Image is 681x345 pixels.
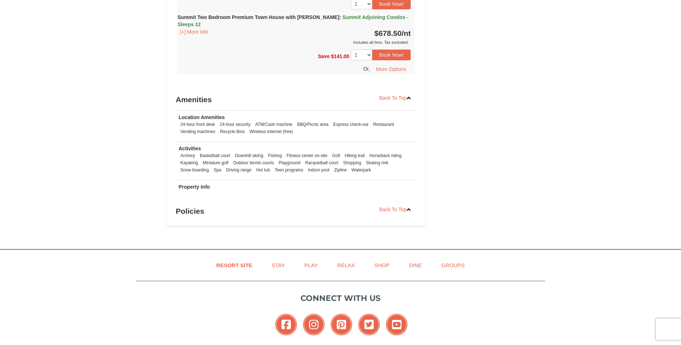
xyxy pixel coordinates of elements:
strong: Property Info [179,184,210,190]
li: Downhill skiing [233,152,265,159]
li: Indoor pool [306,166,331,174]
span: $141.00 [331,53,349,59]
li: Kayaking [179,159,200,166]
a: Resort Site [207,257,261,273]
li: Horseback riding [368,152,403,159]
div: Includes all fees. Tax excluded. [178,39,411,46]
li: Recycle Bins [218,128,247,135]
li: Racquetball court [303,159,340,166]
li: Fitness center on-site [285,152,329,159]
li: Vending machines [179,128,217,135]
a: Back To Top [375,204,416,215]
span: /nt [402,29,411,37]
h3: Policies [176,204,416,218]
li: Hot tub [255,166,272,174]
li: Wireless Internet (free) [248,128,295,135]
li: ATM/Cash machine [253,121,294,128]
strong: Activities [179,146,201,151]
span: : [339,14,341,20]
button: [+] More Info [178,28,211,36]
li: Golf [330,152,342,159]
li: Archery [179,152,197,159]
li: Teen programs [273,166,305,174]
a: Relax [328,257,364,273]
p: Connect with us [136,292,545,304]
a: Play [295,257,327,273]
li: Express check-out [331,121,370,128]
h3: Amenities [176,93,416,107]
li: Miniature golf [201,159,230,166]
li: Driving range [224,166,253,174]
li: Playground [277,159,302,166]
strong: Location Amenities [179,114,225,120]
strong: Summit Two Bedroom Premium Town House with [PERSON_NAME] [178,14,409,27]
li: Shopping [341,159,363,166]
a: Groups [432,257,474,273]
li: BBQ/Picnic area [295,121,330,128]
li: 24-hour front desk [179,121,217,128]
li: Fishing [266,152,284,159]
button: Book Now! [372,49,411,60]
a: Shop [365,257,399,273]
a: Back To Top [375,93,416,103]
span: $678.50 [374,29,402,37]
span: Or, [363,66,370,72]
li: Snow boarding [179,166,211,174]
button: More Options [371,64,411,75]
li: Restaurant [371,121,396,128]
li: Hiking trail [343,152,367,159]
span: Summit Adjoining Condos - Sleeps 12 [178,14,409,27]
span: Save [318,53,330,59]
li: 24-hour security [218,121,252,128]
li: Zipline [332,166,349,174]
li: Basketball court [198,152,232,159]
li: Outdoor tennis courts [231,159,276,166]
li: Spa [212,166,223,174]
li: Waterpark [350,166,373,174]
a: Stay [263,257,294,273]
li: Skating rink [364,159,390,166]
a: Dine [400,257,431,273]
